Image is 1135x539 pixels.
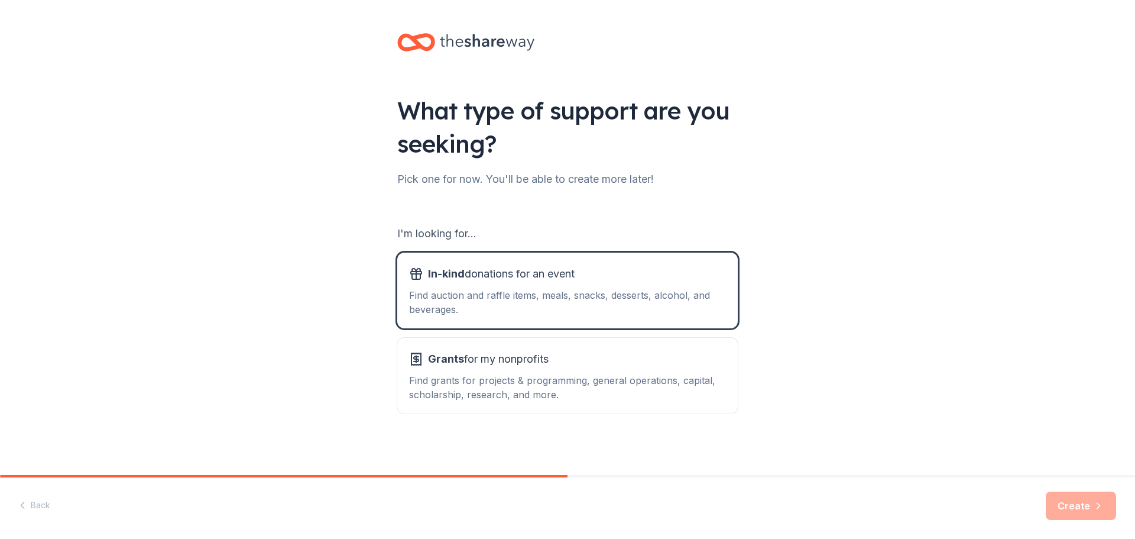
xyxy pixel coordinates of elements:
span: In-kind [428,267,465,280]
span: donations for an event [428,264,575,283]
div: What type of support are you seeking? [397,94,738,160]
div: Find grants for projects & programming, general operations, capital, scholarship, research, and m... [409,373,726,402]
span: for my nonprofits [428,350,549,369]
span: Grants [428,353,464,365]
button: Grantsfor my nonprofitsFind grants for projects & programming, general operations, capital, schol... [397,338,738,414]
div: I'm looking for... [397,224,738,243]
div: Pick one for now. You'll be able to create more later! [397,170,738,189]
button: In-kinddonations for an eventFind auction and raffle items, meals, snacks, desserts, alcohol, and... [397,253,738,328]
div: Find auction and raffle items, meals, snacks, desserts, alcohol, and beverages. [409,288,726,317]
